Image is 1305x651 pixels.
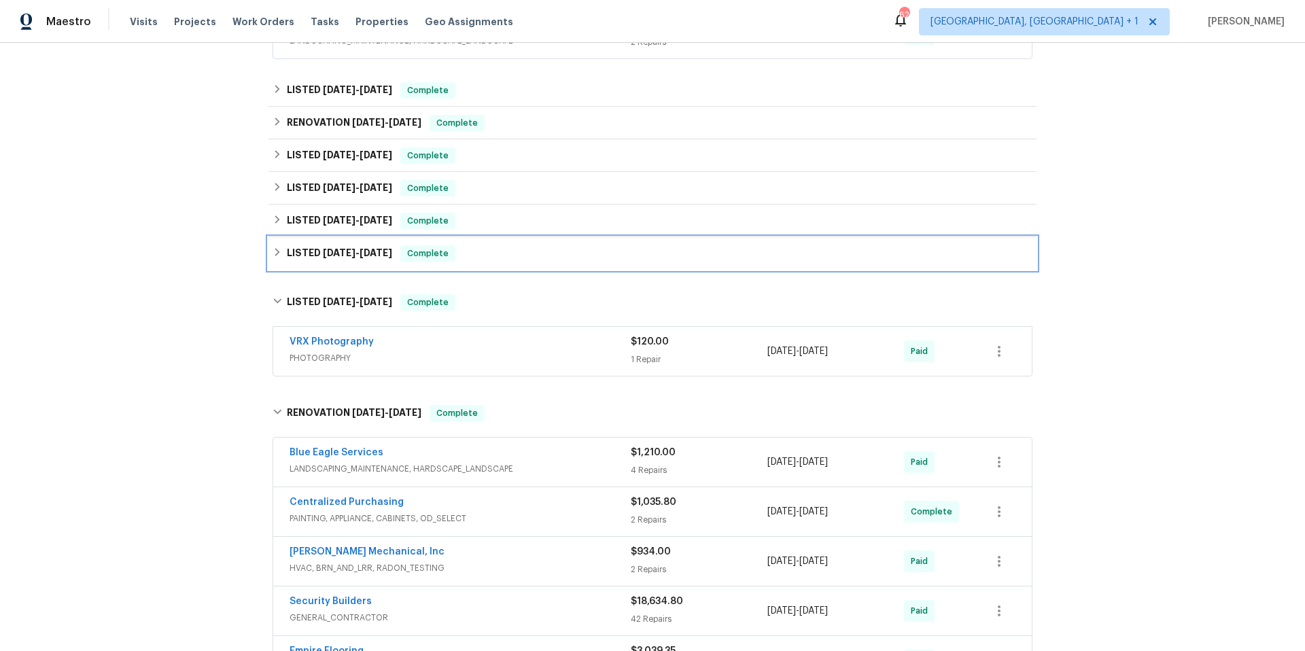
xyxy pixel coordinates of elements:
[911,555,933,568] span: Paid
[631,563,767,576] div: 2 Repairs
[287,82,392,99] h6: LISTED
[290,512,631,525] span: PAINTING, APPLIANCE, CABINETS, OD_SELECT
[1202,15,1285,29] span: [PERSON_NAME]
[323,297,355,306] span: [DATE]
[232,15,294,29] span: Work Orders
[323,297,392,306] span: -
[631,353,767,366] div: 1 Repair
[389,118,421,127] span: [DATE]
[323,85,392,94] span: -
[767,604,828,618] span: -
[130,15,158,29] span: Visits
[911,455,933,469] span: Paid
[355,15,408,29] span: Properties
[767,606,796,616] span: [DATE]
[290,597,372,606] a: Security Builders
[268,205,1037,237] div: LISTED [DATE]-[DATE]Complete
[290,351,631,365] span: PHOTOGRAPHY
[360,215,392,225] span: [DATE]
[290,547,445,557] a: [PERSON_NAME] Mechanical, Inc
[311,17,339,27] span: Tasks
[360,85,392,94] span: [DATE]
[287,180,392,196] h6: LISTED
[431,116,483,130] span: Complete
[767,455,828,469] span: -
[287,115,421,131] h6: RENOVATION
[402,181,454,195] span: Complete
[799,507,828,516] span: [DATE]
[767,347,796,356] span: [DATE]
[323,248,355,258] span: [DATE]
[402,214,454,228] span: Complete
[402,84,454,97] span: Complete
[389,408,421,417] span: [DATE]
[323,183,392,192] span: -
[287,147,392,164] h6: LISTED
[360,183,392,192] span: [DATE]
[767,555,828,568] span: -
[290,337,374,347] a: VRX Photography
[631,463,767,477] div: 4 Repairs
[767,345,828,358] span: -
[323,248,392,258] span: -
[290,497,404,507] a: Centralized Purchasing
[767,507,796,516] span: [DATE]
[323,183,355,192] span: [DATE]
[799,347,828,356] span: [DATE]
[799,557,828,566] span: [DATE]
[268,74,1037,107] div: LISTED [DATE]-[DATE]Complete
[268,391,1037,435] div: RENOVATION [DATE]-[DATE]Complete
[323,215,392,225] span: -
[290,462,631,476] span: LANDSCAPING_MAINTENANCE, HARDSCAPE_LANDSCAPE
[174,15,216,29] span: Projects
[930,15,1138,29] span: [GEOGRAPHIC_DATA], [GEOGRAPHIC_DATA] + 1
[631,448,676,457] span: $1,210.00
[767,505,828,518] span: -
[290,448,383,457] a: Blue Eagle Services
[402,247,454,260] span: Complete
[631,612,767,626] div: 42 Repairs
[631,497,676,507] span: $1,035.80
[352,408,385,417] span: [DATE]
[268,172,1037,205] div: LISTED [DATE]-[DATE]Complete
[323,150,355,160] span: [DATE]
[402,149,454,162] span: Complete
[360,297,392,306] span: [DATE]
[323,150,392,160] span: -
[352,118,385,127] span: [DATE]
[287,213,392,229] h6: LISTED
[631,597,683,606] span: $18,634.80
[799,606,828,616] span: [DATE]
[402,296,454,309] span: Complete
[631,547,671,557] span: $934.00
[268,139,1037,172] div: LISTED [DATE]-[DATE]Complete
[290,561,631,575] span: HVAC, BRN_AND_LRR, RADON_TESTING
[323,85,355,94] span: [DATE]
[287,405,421,421] h6: RENOVATION
[911,345,933,358] span: Paid
[323,215,355,225] span: [DATE]
[290,611,631,624] span: GENERAL_CONTRACTOR
[360,248,392,258] span: [DATE]
[899,8,909,22] div: 62
[352,408,421,417] span: -
[767,557,796,566] span: [DATE]
[352,118,421,127] span: -
[631,337,669,347] span: $120.00
[911,604,933,618] span: Paid
[799,457,828,467] span: [DATE]
[287,245,392,262] h6: LISTED
[425,15,513,29] span: Geo Assignments
[268,107,1037,139] div: RENOVATION [DATE]-[DATE]Complete
[268,281,1037,324] div: LISTED [DATE]-[DATE]Complete
[287,294,392,311] h6: LISTED
[431,406,483,420] span: Complete
[46,15,91,29] span: Maestro
[268,237,1037,270] div: LISTED [DATE]-[DATE]Complete
[360,150,392,160] span: [DATE]
[911,505,958,518] span: Complete
[631,513,767,527] div: 2 Repairs
[767,457,796,467] span: [DATE]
